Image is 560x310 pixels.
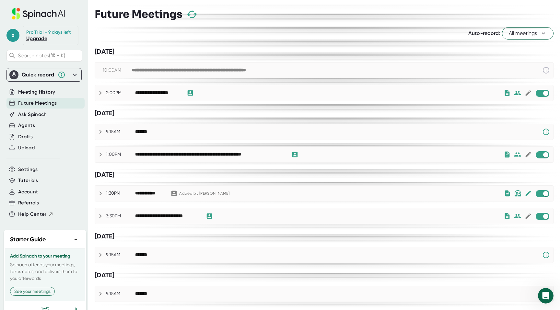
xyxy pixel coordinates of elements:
div: 9:15AM [106,252,135,258]
span: Auto-record: [468,30,500,36]
div: Added by [PERSON_NAME] [179,191,229,196]
svg: Spinach requires a video conference link. [542,128,550,136]
button: − [72,235,80,244]
div: [DATE] [95,109,554,117]
iframe: Intercom live chat [538,288,554,304]
div: [DATE] [95,171,554,179]
button: Tutorials [18,177,38,184]
div: 9:15AM [106,129,135,135]
div: 10:00AM [103,67,132,73]
button: All meetings [502,27,554,40]
div: 2:00PM [106,90,135,96]
h2: Starter Guide [10,235,46,244]
a: Upgrade [26,35,47,41]
span: Search notes (⌘ + K) [18,52,65,59]
button: Settings [18,166,38,173]
button: Drafts [18,133,33,141]
img: internal-only.bf9814430b306fe8849ed4717edd4846.svg [514,190,521,197]
div: Quick record [9,68,79,81]
button: Help Center [18,211,53,218]
div: 1:30PM [106,190,135,196]
div: 3:30PM [106,213,135,219]
button: Upload [18,144,35,152]
div: [DATE] [95,232,554,240]
div: Pro Trial - 9 days left [26,29,71,35]
button: See your meetings [10,287,55,296]
button: Ask Spinach [18,111,47,118]
div: [DATE] [95,48,554,56]
button: Agents [18,122,35,129]
span: z [6,29,19,42]
h3: Future Meetings [95,8,182,20]
button: Future Meetings [18,99,57,107]
button: Account [18,188,38,196]
svg: Spinach requires a video conference link. [542,251,550,259]
span: All meetings [509,29,547,37]
p: Spinach attends your meetings, takes notes, and delivers them to you afterwards [10,261,80,282]
div: Quick record [22,72,54,78]
div: [DATE] [95,271,554,279]
button: Meeting History [18,88,55,96]
h3: Add Spinach to your meeting [10,254,80,259]
button: Referrals [18,199,39,207]
span: Help Center [18,211,47,218]
div: 1:00PM [106,152,135,157]
div: 9:15AM [106,291,135,297]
